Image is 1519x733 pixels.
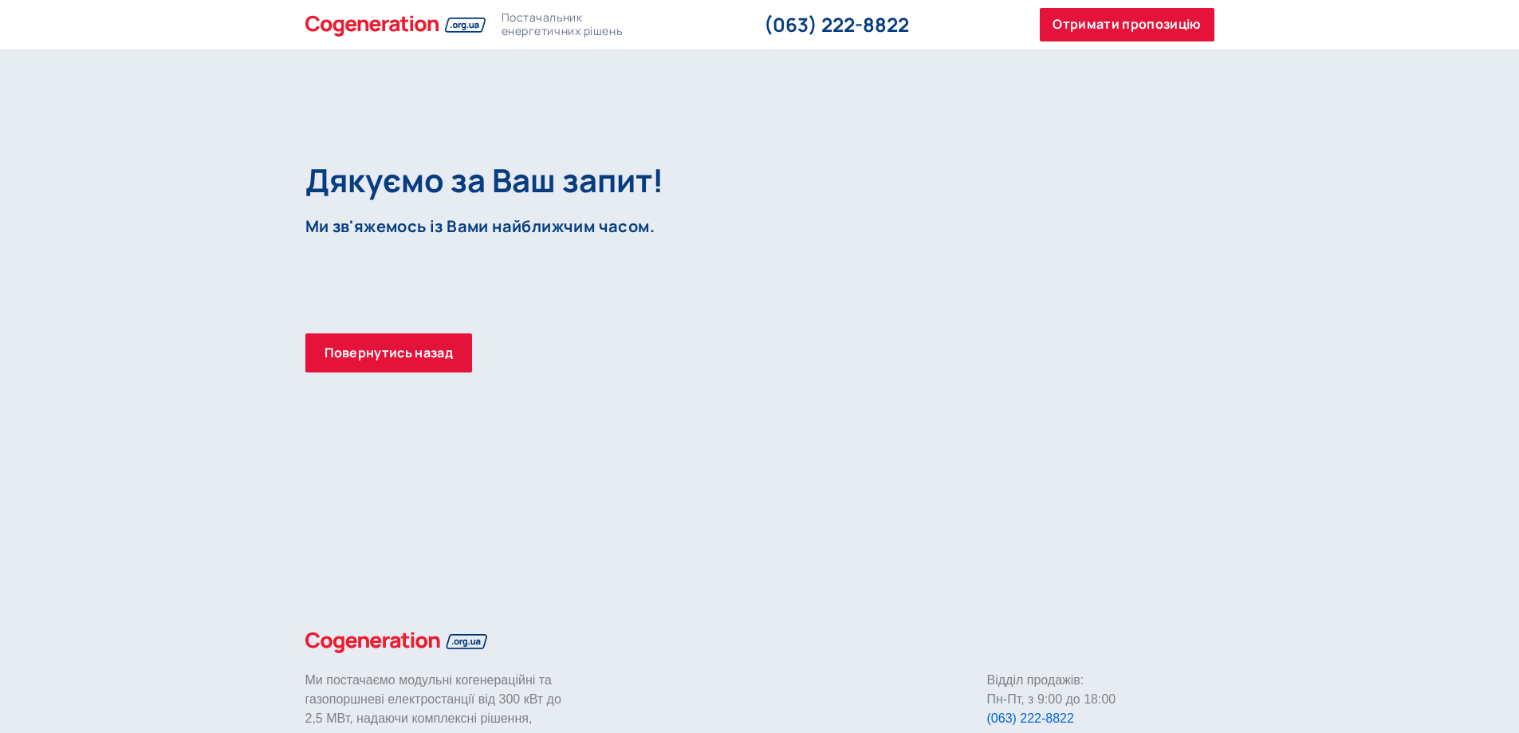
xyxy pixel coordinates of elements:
[305,161,1033,199] h2: Дякуємо за Ваш запит!
[1040,8,1214,41] a: Отримати пропозицію
[325,343,453,364] span: Повернутись назад
[764,11,909,37] a: (063) 222-8822
[502,11,623,38] h2: Постачальник енергетичних рішень
[1053,14,1201,35] span: Отримати пропозицію
[305,215,669,238] h2: Ми зв'яжемось із Вами найближчим часом.
[987,671,1214,728] p: Відділ продажів: Пн-Пт, з 9:00 до 18:00
[987,711,1074,725] a: (063) 222-8822
[305,333,472,373] a: Повернутись назад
